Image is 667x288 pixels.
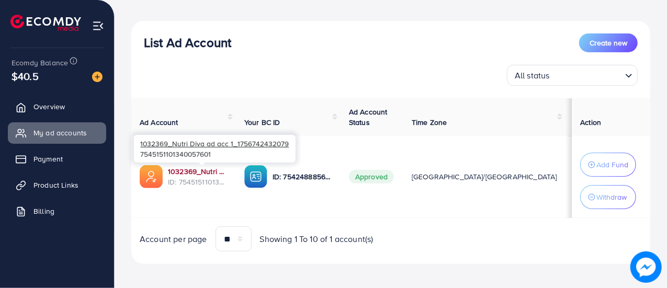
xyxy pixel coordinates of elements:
a: Payment [8,148,106,169]
div: 7545151101340057601 [134,135,296,163]
div: Search for option [507,65,638,86]
img: image [92,72,103,82]
span: Account per page [140,233,207,245]
a: My ad accounts [8,122,106,143]
span: All status [513,68,552,83]
p: Add Fund [596,158,628,171]
img: logo [10,15,81,31]
p: Withdraw [596,191,627,203]
img: image [630,251,662,283]
span: Approved [349,170,394,183]
span: Ad Account [140,117,178,128]
span: Overview [33,101,65,112]
span: [GEOGRAPHIC_DATA]/[GEOGRAPHIC_DATA] [412,171,557,182]
a: Product Links [8,175,106,195]
span: Create new [590,38,627,48]
h3: List Ad Account [144,35,231,50]
button: Withdraw [580,185,636,209]
img: ic-ads-acc.e4c84228.svg [140,165,163,188]
span: 1032369_Nutri Diva ad acc 1_1756742432079 [140,139,289,148]
a: Overview [8,96,106,117]
input: Search for option [553,66,621,83]
span: Time Zone [412,117,447,128]
img: ic-ba-acc.ded83a64.svg [244,165,267,188]
span: Ad Account Status [349,107,388,128]
a: 1032369_Nutri Diva ad acc 1_1756742432079 [168,166,228,177]
p: ID: 7542488856185274384 [273,170,332,183]
span: Ecomdy Balance [12,57,68,68]
span: Payment [33,154,63,164]
button: Create new [579,33,638,52]
span: Action [580,117,601,128]
span: My ad accounts [33,128,87,138]
span: Showing 1 To 10 of 1 account(s) [260,233,374,245]
span: Product Links [33,180,78,190]
span: Billing [33,206,54,216]
span: Your BC ID [244,117,280,128]
span: ID: 7545151101340057601 [168,177,228,187]
a: Billing [8,201,106,222]
img: menu [92,20,104,32]
button: Add Fund [580,153,636,177]
span: $40.5 [12,68,39,84]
